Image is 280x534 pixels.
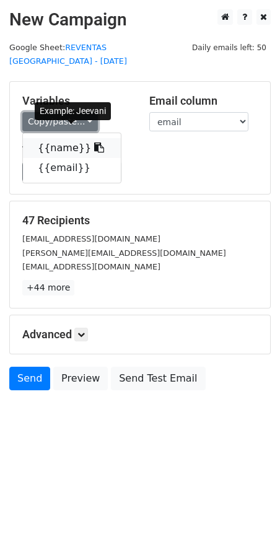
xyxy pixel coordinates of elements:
h5: Email column [149,94,258,108]
small: Google Sheet: [9,43,127,66]
h5: Variables [22,94,131,108]
a: Send [9,367,50,390]
h5: Advanced [22,328,258,341]
a: +44 more [22,280,74,295]
a: REVENTAS [GEOGRAPHIC_DATA] - [DATE] [9,43,127,66]
small: [EMAIL_ADDRESS][DOMAIN_NAME] [22,234,160,243]
iframe: Chat Widget [218,475,280,534]
a: Send Test Email [111,367,205,390]
span: Daily emails left: 50 [188,41,271,55]
a: Preview [53,367,108,390]
small: [PERSON_NAME][EMAIL_ADDRESS][DOMAIN_NAME] [22,248,226,258]
div: Example: Jeevani [35,102,111,120]
a: {{email}} [23,158,121,178]
div: Widget de chat [218,475,280,534]
h5: 47 Recipients [22,214,258,227]
a: Copy/paste... [22,112,98,131]
a: {{name}} [23,138,121,158]
small: [EMAIL_ADDRESS][DOMAIN_NAME] [22,262,160,271]
h2: New Campaign [9,9,271,30]
a: Daily emails left: 50 [188,43,271,52]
